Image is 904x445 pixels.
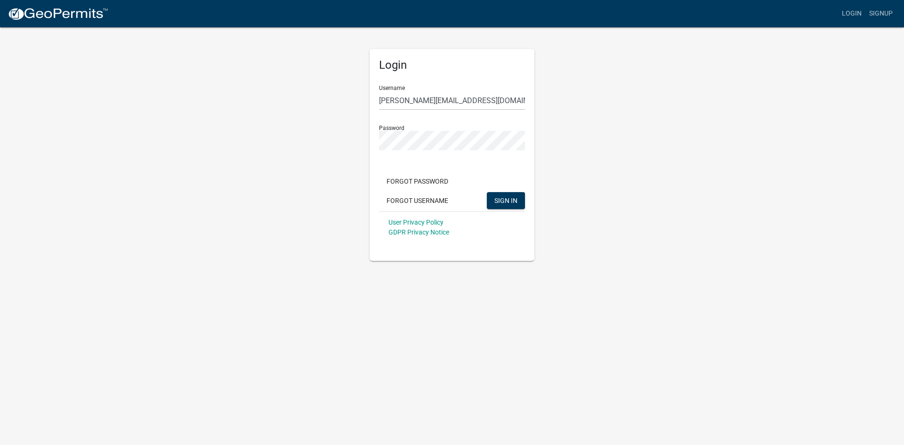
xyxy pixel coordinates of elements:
[865,5,896,23] a: Signup
[494,196,517,204] span: SIGN IN
[379,58,525,72] h5: Login
[379,173,456,190] button: Forgot Password
[379,192,456,209] button: Forgot Username
[388,228,449,236] a: GDPR Privacy Notice
[487,192,525,209] button: SIGN IN
[838,5,865,23] a: Login
[388,218,444,226] a: User Privacy Policy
